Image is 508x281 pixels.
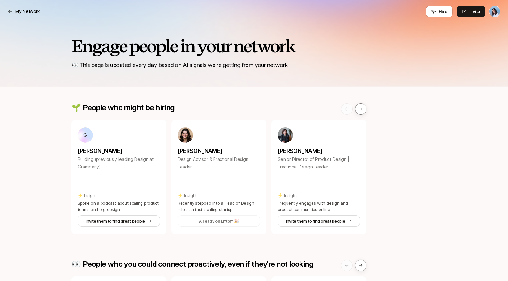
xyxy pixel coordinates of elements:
p: My Network [15,8,40,15]
h2: Engage people in your network [71,37,437,56]
p: Recently stepped into a Head of Design role at a fast-scaling startup [178,200,260,213]
img: ACg8ocLvItFtXvefhC7NxiTJvd-GU0_WyndagQNB8qAkNf7xCTkteYM=s160-c [178,127,193,143]
button: Invite [457,6,485,17]
p: Senior Director of Product Design | Fractional Design Leader [278,155,360,171]
p: People who might be hiring [83,103,175,112]
button: Invite them to find great people [278,215,360,227]
p: Insight [84,192,97,199]
img: 72516cd8_b26b_46d0_9077_c2f9f78ff47a.jpg [278,127,293,143]
button: Hire [426,6,453,17]
img: Dan Tase [489,6,500,17]
p: [PERSON_NAME] [78,147,160,155]
span: Hire [439,8,447,15]
p: 👀 [71,260,81,269]
p: People who you could connect proactively, even if they're not looking [83,260,313,269]
p: Spoke on a podcast about scaling product teams and org design [78,200,160,213]
p: Insight [284,192,297,199]
p: [PERSON_NAME] [178,147,260,155]
p: [PERSON_NAME] [278,147,360,155]
span: Invite [469,8,480,15]
p: Building (previously leading Design at Grammarly) [78,155,160,171]
p: Insight [184,192,197,199]
button: Invite them to find great people [78,215,160,227]
p: Frequently engages with design and product communities online [278,200,360,213]
p: Design Advisor & Fractional Design Leader [178,155,260,171]
p: 🌱 [71,103,81,112]
p: 👀 This page is updated every day based on AI signals we're getting from your network [71,61,437,70]
p: G [83,131,87,139]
